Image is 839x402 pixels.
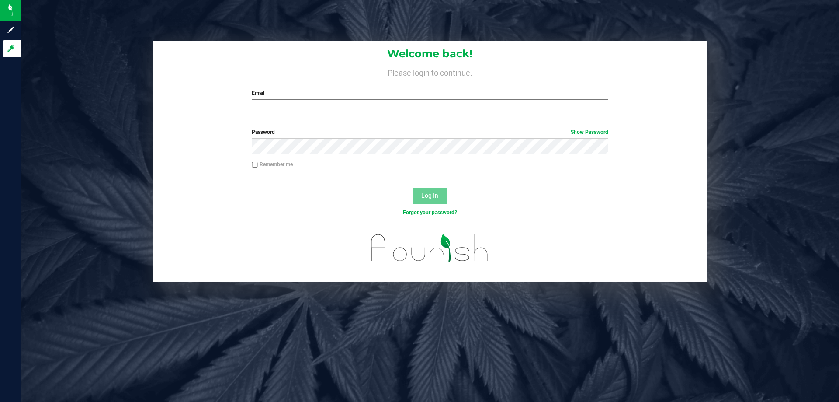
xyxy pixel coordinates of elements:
[252,89,608,97] label: Email
[252,161,293,168] label: Remember me
[571,129,608,135] a: Show Password
[153,48,707,59] h1: Welcome back!
[252,162,258,168] input: Remember me
[403,210,457,216] a: Forgot your password?
[7,44,15,53] inline-svg: Log in
[7,25,15,34] inline-svg: Sign up
[153,66,707,77] h4: Please login to continue.
[413,188,447,204] button: Log In
[421,192,438,199] span: Log In
[252,129,275,135] span: Password
[361,226,499,270] img: flourish_logo.svg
